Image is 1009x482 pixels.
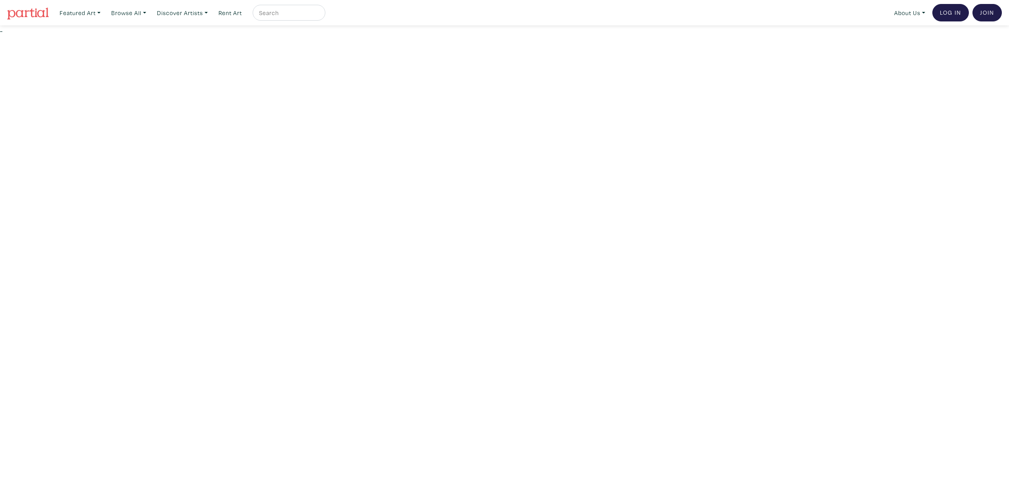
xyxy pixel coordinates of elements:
a: Rent Art [215,5,245,21]
a: Log In [932,4,969,21]
a: Browse All [108,5,150,21]
a: Featured Art [56,5,104,21]
a: Join [972,4,1002,21]
a: Discover Artists [153,5,211,21]
a: About Us [891,5,929,21]
input: Search [258,8,318,18]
